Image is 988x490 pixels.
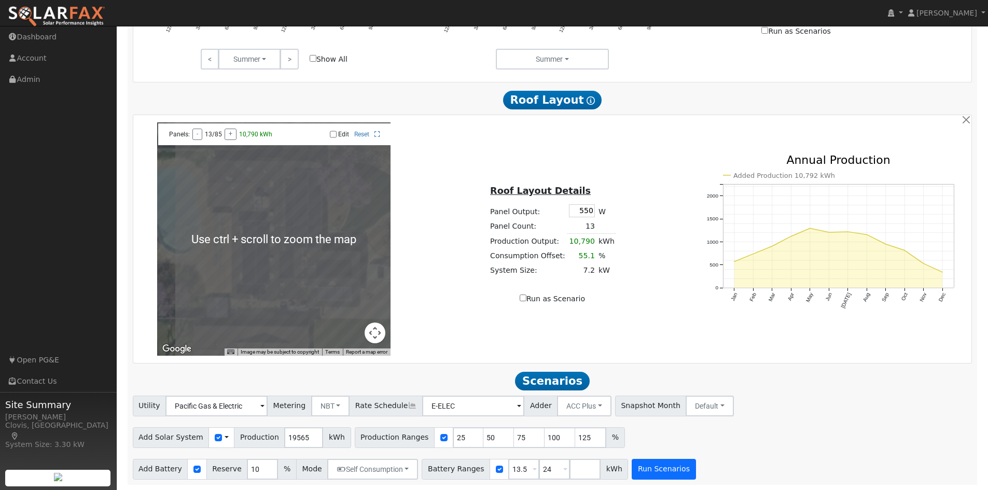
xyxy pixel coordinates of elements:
span: Add Solar System [133,427,210,448]
input: Select a Utility [165,396,268,416]
text: 3AM [194,19,204,31]
i: Show Help [587,96,595,105]
circle: onclick="" [789,234,793,239]
a: Full Screen [374,131,380,138]
text: 9PM [646,19,655,31]
button: NBT [311,396,350,416]
button: + [225,129,236,140]
div: System Size: 3.30 kW [5,439,111,450]
button: - [192,129,202,140]
text: Mar [767,291,776,302]
circle: onclick="" [770,244,774,248]
circle: onclick="" [846,230,850,234]
text: 500 [709,262,718,268]
circle: onclick="" [808,226,812,230]
a: Open this area in Google Maps (opens a new window) [160,342,194,356]
text: 6AM [223,19,232,31]
text: 6PM [339,19,348,31]
span: Metering [267,396,312,416]
a: Map [10,432,20,440]
circle: onclick="" [732,260,736,264]
text: 9AM [530,19,539,31]
span: [PERSON_NAME] [916,9,977,17]
button: Map camera controls [365,323,385,343]
td: Panel Output: [489,202,567,219]
td: 55.1 [567,249,596,263]
button: Self Consumption [327,459,418,480]
text: 1000 [707,239,719,245]
text: 0 [715,285,718,291]
text: 6AM [502,19,511,31]
text: Added Production 10,792 kWh [733,172,835,179]
label: Edit [338,131,349,138]
text: Nov [919,292,927,303]
span: Adder [524,396,558,416]
img: Google [160,342,194,356]
span: Panels: [169,131,190,138]
text: 6PM [617,19,626,31]
button: ACC Plus [557,396,611,416]
span: Rate Schedule [349,396,423,416]
text: Jun [825,292,833,302]
span: Snapshot Month [615,396,687,416]
text: 1500 [707,216,719,221]
span: Site Summary [5,398,111,412]
span: Production [234,427,285,448]
span: kWh [323,427,351,448]
div: Clovis, [GEOGRAPHIC_DATA] [5,420,111,442]
button: Summer [496,49,609,69]
text: Oct [900,292,909,302]
circle: onclick="" [884,242,888,246]
text: Dec [938,292,947,303]
text: [DATE] [840,292,852,309]
input: Run as Scenarios [761,27,768,34]
td: % [596,249,616,263]
span: Production Ranges [355,427,435,448]
td: W [596,202,616,219]
circle: onclick="" [902,248,907,253]
div: [PERSON_NAME] [5,412,111,423]
td: kW [596,263,616,278]
text: 3PM [310,19,319,31]
td: 13 [567,219,596,234]
text: 3AM [472,19,482,31]
span: Image may be subject to copyright [241,349,319,355]
circle: onclick="" [865,233,869,237]
td: System Size: [489,263,567,278]
span: Utility [133,396,166,416]
span: Reserve [206,459,248,480]
text: 2000 [707,193,719,199]
td: Panel Count: [489,219,567,234]
td: kWh [596,234,616,249]
a: > [280,49,298,69]
span: % [277,459,296,480]
span: % [606,427,624,448]
circle: onclick="" [751,252,755,256]
span: Mode [296,459,328,480]
circle: onclick="" [827,230,831,234]
a: < [201,49,219,69]
text: 9AM [252,19,261,31]
td: Consumption Offset: [489,249,567,263]
label: Show All [310,54,347,65]
text: Annual Production [786,153,890,166]
button: Run Scenarios [632,459,695,480]
span: 13/85 [205,131,222,138]
span: Scenarios [515,372,589,390]
td: 10,790 [567,234,596,249]
img: retrieve [54,473,62,481]
span: Add Battery [133,459,188,480]
span: 10,790 kWh [239,131,272,138]
circle: onclick="" [940,270,944,274]
span: Battery Ranges [422,459,490,480]
a: Reset [354,131,369,138]
input: Show All [310,55,316,62]
a: Report a map error [346,349,387,355]
text: 3PM [588,19,597,31]
button: Summer [218,49,281,69]
button: Default [686,396,734,416]
text: 9PM [367,19,377,31]
a: Terms [325,349,340,355]
text: Jan [730,292,739,302]
label: Run as Scenarios [761,26,830,37]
